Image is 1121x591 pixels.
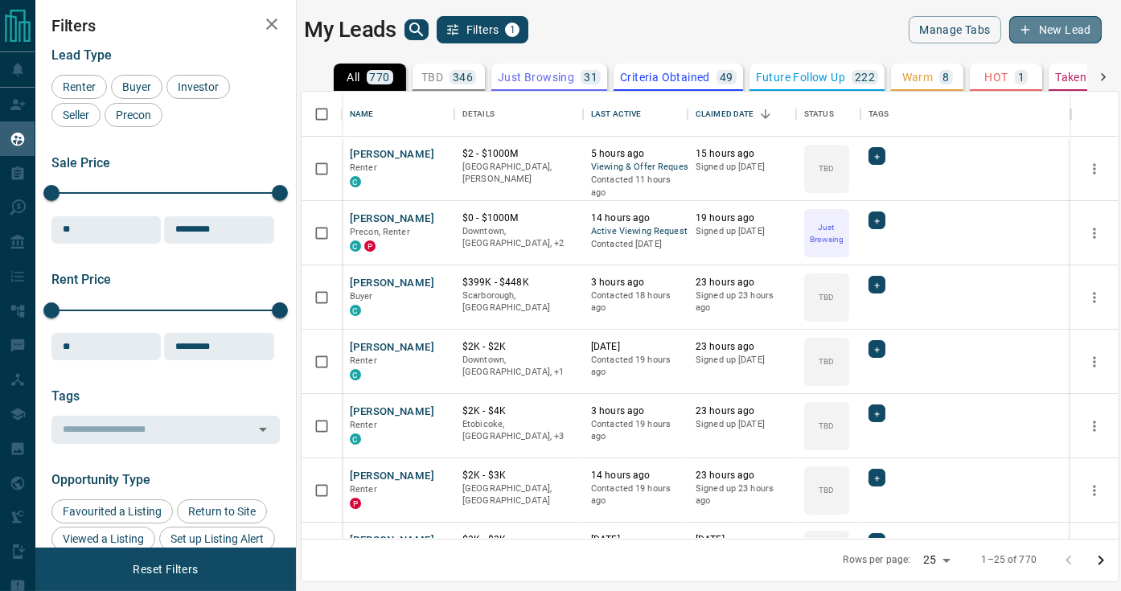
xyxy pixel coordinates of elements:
[591,238,680,251] p: Contacted [DATE]
[1082,157,1107,181] button: more
[166,75,230,99] div: Investor
[304,17,396,43] h1: My Leads
[806,221,848,245] p: Just Browsing
[1085,544,1117,577] button: Go to next page
[183,505,261,518] span: Return to Site
[591,161,680,174] span: Viewing & Offer Request
[696,225,788,238] p: Signed up [DATE]
[819,355,834,367] p: TBD
[868,92,889,137] div: Tags
[437,16,529,43] button: Filters1
[696,533,788,547] p: [DATE]
[696,404,788,418] p: 23 hours ago
[868,533,885,551] div: +
[591,340,680,354] p: [DATE]
[57,532,150,545] span: Viewed a Listing
[57,109,95,121] span: Seller
[122,556,208,583] button: Reset Filters
[868,147,885,165] div: +
[868,469,885,486] div: +
[696,469,788,482] p: 23 hours ago
[370,72,390,83] p: 770
[421,72,443,83] p: TBD
[462,211,575,225] p: $0 - $1000M
[696,340,788,354] p: 23 hours ago
[844,553,911,567] p: Rows per page:
[591,92,641,137] div: Last Active
[350,291,373,302] span: Buyer
[720,72,733,83] p: 49
[984,72,1008,83] p: HOT
[591,404,680,418] p: 3 hours ago
[591,174,680,199] p: Contacted 11 hours ago
[591,418,680,443] p: Contacted 19 hours ago
[350,92,374,137] div: Name
[462,404,575,418] p: $2K - $4K
[868,276,885,293] div: +
[350,305,361,316] div: condos.ca
[177,499,267,523] div: Return to Site
[350,176,361,187] div: condos.ca
[855,72,875,83] p: 222
[754,103,777,125] button: Sort
[591,225,680,239] span: Active Viewing Request
[350,484,377,495] span: Renter
[350,340,434,355] button: [PERSON_NAME]
[350,240,361,252] div: condos.ca
[51,47,112,63] span: Lead Type
[1018,72,1025,83] p: 1
[591,289,680,314] p: Contacted 18 hours ago
[165,532,269,545] span: Set up Listing Alert
[591,354,680,379] p: Contacted 19 hours ago
[688,92,796,137] div: Claimed Date
[1082,350,1107,374] button: more
[404,19,429,40] button: search button
[507,24,518,35] span: 1
[117,80,157,93] span: Buyer
[819,484,834,496] p: TBD
[874,405,880,421] span: +
[1082,221,1107,245] button: more
[51,472,150,487] span: Opportunity Type
[462,340,575,354] p: $2K - $2K
[159,527,275,551] div: Set up Listing Alert
[584,72,597,83] p: 31
[591,211,680,225] p: 14 hours ago
[756,72,845,83] p: Future Follow Up
[172,80,224,93] span: Investor
[462,92,495,137] div: Details
[350,355,377,366] span: Renter
[498,72,574,83] p: Just Browsing
[350,227,410,237] span: Precon, Renter
[819,162,834,174] p: TBD
[462,469,575,482] p: $2K - $3K
[350,147,434,162] button: [PERSON_NAME]
[868,340,885,358] div: +
[51,388,80,404] span: Tags
[1082,414,1107,438] button: more
[868,404,885,422] div: +
[111,75,162,99] div: Buyer
[874,534,880,550] span: +
[347,72,359,83] p: All
[462,289,575,314] p: Scarborough, [GEOGRAPHIC_DATA]
[364,240,376,252] div: property.ca
[874,212,880,228] span: +
[51,75,107,99] div: Renter
[350,162,377,173] span: Renter
[696,92,754,137] div: Claimed Date
[454,92,583,137] div: Details
[591,469,680,482] p: 14 hours ago
[696,418,788,431] p: Signed up [DATE]
[350,404,434,420] button: [PERSON_NAME]
[105,103,162,127] div: Precon
[1082,478,1107,503] button: more
[350,469,434,484] button: [PERSON_NAME]
[350,420,377,430] span: Renter
[874,470,880,486] span: +
[51,103,101,127] div: Seller
[860,92,1070,137] div: Tags
[696,211,788,225] p: 19 hours ago
[462,418,575,443] p: West End, Midtown | Central, Toronto
[51,499,173,523] div: Favourited a Listing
